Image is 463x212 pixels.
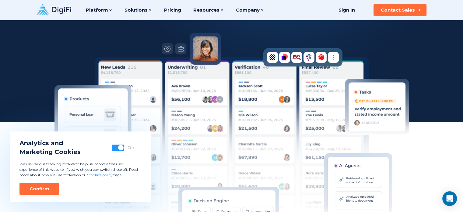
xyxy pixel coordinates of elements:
div: Contact Sales [381,7,415,13]
button: Contact Sales [374,4,426,16]
div: On [128,145,134,151]
span: Analytics and [19,139,81,148]
div: Open Intercom Messenger [442,191,457,206]
div: Confirm [30,186,49,192]
span: Marketing Cookies [19,148,81,156]
button: Confirm [19,183,59,195]
p: We use various tracking cookies to help us improve the user experience of this website. If you wi... [19,161,141,178]
a: cookies policy [89,173,113,177]
a: Sign In [331,4,363,16]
